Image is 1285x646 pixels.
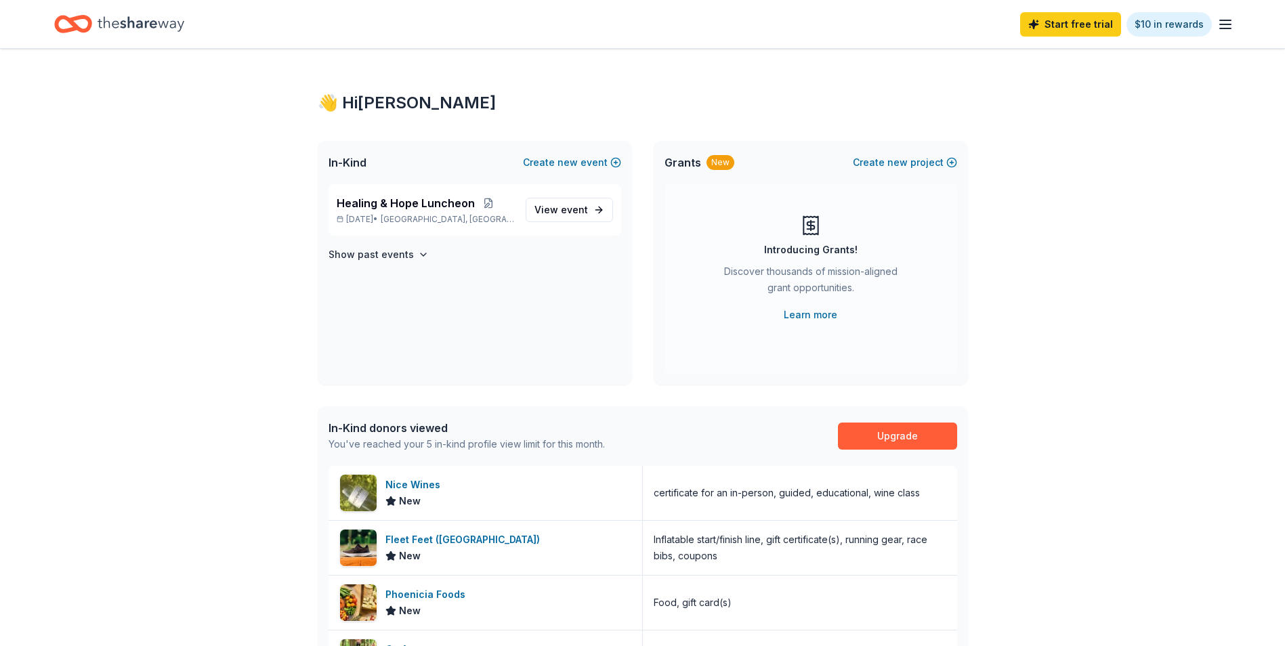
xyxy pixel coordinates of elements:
button: Createnewproject [853,154,957,171]
span: event [561,204,588,215]
button: Show past events [329,246,429,263]
a: Home [54,8,184,40]
span: new [557,154,578,171]
div: certificate for an in-person, guided, educational, wine class [654,485,920,501]
span: new [887,154,908,171]
img: Image for Nice Wines [340,475,377,511]
div: New [707,155,734,170]
img: Image for Fleet Feet (Houston) [340,530,377,566]
div: Nice Wines [385,477,446,493]
div: 👋 Hi [PERSON_NAME] [318,92,968,114]
span: New [399,548,421,564]
span: View [534,202,588,218]
div: Inflatable start/finish line, gift certificate(s), running gear, race bibs, coupons [654,532,946,564]
h4: Show past events [329,246,414,263]
span: New [399,493,421,509]
a: Learn more [784,307,837,323]
span: New [399,603,421,619]
button: Createnewevent [523,154,621,171]
a: Start free trial [1020,12,1121,37]
a: Upgrade [838,423,957,450]
div: In-Kind donors viewed [329,420,605,436]
div: Food, gift card(s) [654,595,732,611]
a: $10 in rewards [1126,12,1212,37]
span: [GEOGRAPHIC_DATA], [GEOGRAPHIC_DATA] [381,214,514,225]
p: [DATE] • [337,214,515,225]
img: Image for Phoenicia Foods [340,584,377,621]
div: Discover thousands of mission-aligned grant opportunities. [719,263,903,301]
div: You've reached your 5 in-kind profile view limit for this month. [329,436,605,452]
div: Fleet Feet ([GEOGRAPHIC_DATA]) [385,532,545,548]
a: View event [526,198,613,222]
span: Healing & Hope Luncheon [337,195,475,211]
div: Introducing Grants! [764,242,858,258]
div: Phoenicia Foods [385,586,471,603]
span: Grants [665,154,701,171]
span: In-Kind [329,154,366,171]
